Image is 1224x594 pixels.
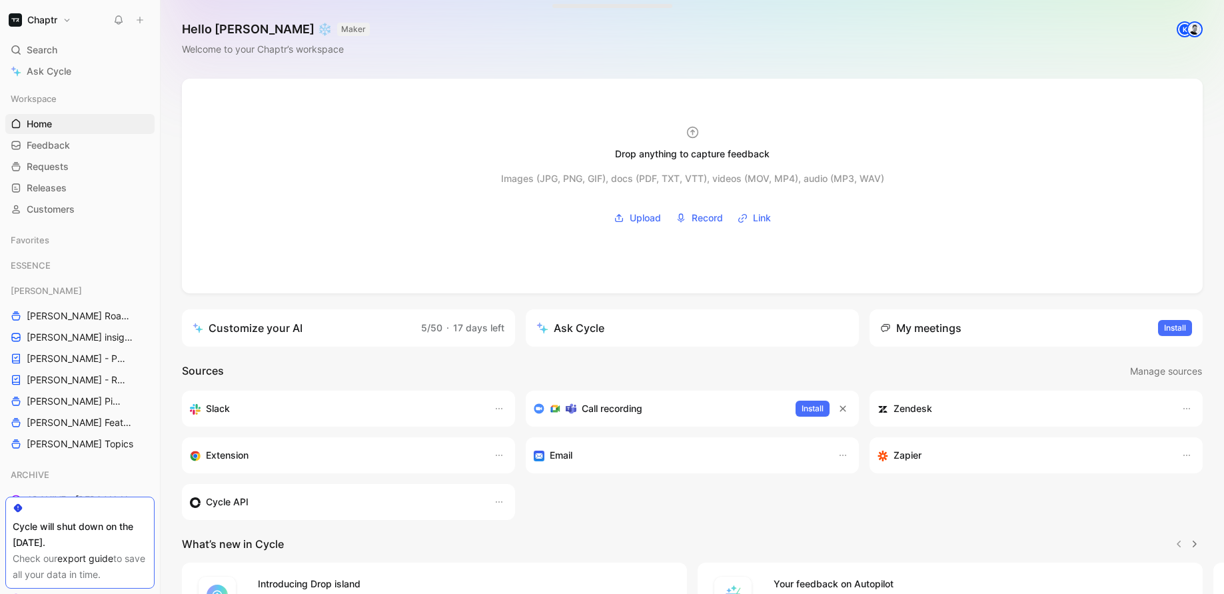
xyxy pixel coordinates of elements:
div: Welcome to your Chaptr’s workspace [182,41,370,57]
a: [PERSON_NAME] - PLANNINGS [5,349,155,369]
div: Sync customers and create docs [878,401,1168,417]
a: export guide [57,553,113,564]
div: Favorites [5,230,155,250]
h1: Chaptr [27,14,57,26]
button: Ask Cycle [526,309,859,347]
h3: Call recording [582,401,642,417]
a: ARCHIVE - [PERSON_NAME] Pipeline [5,490,155,510]
span: Favorites [11,233,49,247]
span: Requests [27,160,69,173]
h1: Hello [PERSON_NAME] ❄️ [182,21,370,37]
div: ESSENCE [5,255,155,275]
div: Search [5,40,155,60]
h4: Introducing Drop island [258,576,671,592]
span: Releases [27,181,67,195]
span: Install [802,402,824,415]
span: [PERSON_NAME] Pipeline [27,395,124,408]
img: avatar [1188,23,1201,36]
div: Customize your AI [193,320,303,336]
a: Ask Cycle [5,61,155,81]
span: [PERSON_NAME] Features [27,416,137,429]
button: Record [671,208,728,228]
button: Link [733,208,776,228]
span: [PERSON_NAME] insights [27,331,136,344]
div: [PERSON_NAME] [5,281,155,301]
a: Home [5,114,155,134]
a: Requests [5,157,155,177]
span: ARCHIVE - [PERSON_NAME] Pipeline [27,493,140,507]
span: [PERSON_NAME] Topics [27,437,133,451]
a: Releases [5,178,155,198]
img: Chaptr [9,13,22,27]
a: [PERSON_NAME] Pipeline [5,391,155,411]
h3: Cycle API [206,494,249,510]
div: Drop anything to capture feedback [615,146,770,162]
div: Images (JPG, PNG, GIF), docs (PDF, TXT, VTT), videos (MOV, MP4), audio (MP3, WAV) [501,171,884,187]
div: K [1178,23,1191,36]
span: [PERSON_NAME] - REFINEMENTS [27,373,129,387]
a: Customize your AI5/50·17 days left [182,309,515,347]
a: [PERSON_NAME] insights [5,327,155,347]
a: [PERSON_NAME] Roadmap - open items [5,306,155,326]
h4: Your feedback on Autopilot [774,576,1187,592]
span: ARCHIVE [11,468,49,481]
h2: What’s new in Cycle [182,536,284,552]
a: [PERSON_NAME] Features [5,413,155,433]
div: ARCHIVEARCHIVE - [PERSON_NAME] PipelineARCHIVE - Noa Pipeline [5,465,155,531]
span: Upload [630,210,661,226]
div: ARCHIVE [5,465,155,485]
a: Feedback [5,135,155,155]
div: My meetings [880,320,961,336]
div: Workspace [5,89,155,109]
div: Capture feedback from anywhere on the web [190,447,480,463]
span: Feedback [27,139,70,152]
a: [PERSON_NAME] - REFINEMENTS [5,370,155,390]
span: Record [692,210,723,226]
h3: Zapier [894,447,921,463]
div: Check our to save all your data in time. [13,551,147,583]
span: Search [27,42,57,58]
h3: Zendesk [894,401,932,417]
span: ESSENCE [11,259,51,272]
span: Home [27,117,52,131]
span: [PERSON_NAME] [11,284,82,297]
span: Manage sources [1130,363,1202,379]
h3: Slack [206,401,230,417]
div: Ask Cycle [536,320,604,336]
div: Forward emails to your feedback inbox [534,447,824,463]
button: Install [1158,320,1192,336]
span: Ask Cycle [27,63,71,79]
div: Sync your customers, send feedback and get updates in Slack [190,401,480,417]
span: · [446,322,449,333]
div: Record & transcribe meetings from Zoom, Meet & Teams. [534,401,785,417]
button: ChaptrChaptr [5,11,75,29]
a: [PERSON_NAME] Topics [5,434,155,454]
span: [PERSON_NAME] Roadmap - open items [27,309,132,323]
span: Link [753,210,771,226]
div: ESSENCE [5,255,155,279]
div: Cycle will shut down on the [DATE]. [13,519,147,551]
div: [PERSON_NAME][PERSON_NAME] Roadmap - open items[PERSON_NAME] insights[PERSON_NAME] - PLANNINGS[PE... [5,281,155,454]
span: 17 days left [453,322,504,333]
span: [PERSON_NAME] - PLANNINGS [27,352,128,365]
a: Customers [5,199,155,219]
h3: Email [550,447,572,463]
div: Capture feedback from thousands of sources with Zapier (survey results, recordings, sheets, etc). [878,447,1168,463]
button: MAKER [337,23,370,36]
span: Install [1164,321,1186,335]
button: Install [796,401,830,417]
span: Workspace [11,92,57,105]
div: Sync customers & send feedback from custom sources. Get inspired by our favorite use case [190,494,480,510]
h2: Sources [182,363,224,380]
h3: Extension [206,447,249,463]
span: Customers [27,203,75,216]
button: Manage sources [1129,363,1203,380]
span: 5/50 [421,322,442,333]
button: Upload [609,208,666,228]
